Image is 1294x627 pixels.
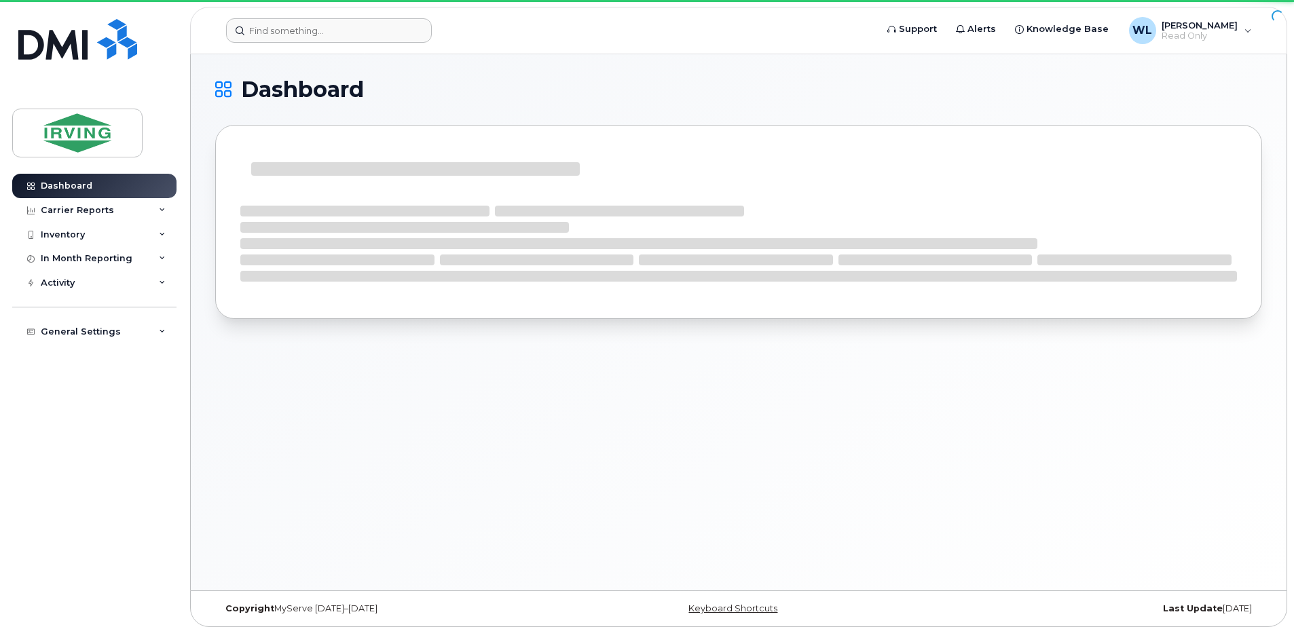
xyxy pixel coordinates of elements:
strong: Copyright [225,603,274,613]
strong: Last Update [1163,603,1223,613]
div: [DATE] [913,603,1262,614]
a: Keyboard Shortcuts [688,603,777,613]
span: Dashboard [241,79,364,100]
div: MyServe [DATE]–[DATE] [215,603,564,614]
